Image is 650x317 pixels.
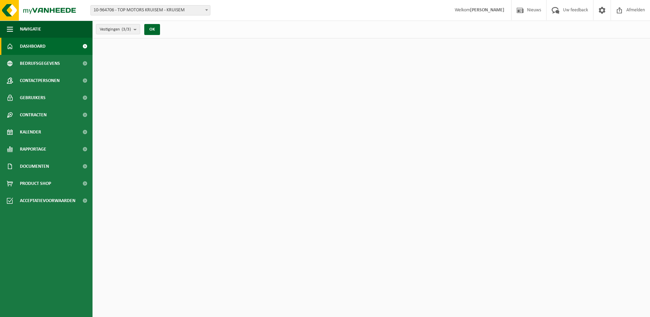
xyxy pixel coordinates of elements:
span: Gebruikers [20,89,46,106]
strong: [PERSON_NAME] [470,8,504,13]
span: Kalender [20,124,41,141]
span: 10-964706 - TOP MOTORS KRUISEM - KRUISEM [91,5,210,15]
span: Vestigingen [100,24,131,35]
span: Contracten [20,106,47,124]
span: Documenten [20,158,49,175]
span: Acceptatievoorwaarden [20,192,75,209]
span: Rapportage [20,141,46,158]
span: Navigatie [20,21,41,38]
button: OK [144,24,160,35]
span: Bedrijfsgegevens [20,55,60,72]
span: Dashboard [20,38,46,55]
count: (3/3) [122,27,131,32]
span: Product Shop [20,175,51,192]
button: Vestigingen(3/3) [96,24,140,34]
span: Contactpersonen [20,72,60,89]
